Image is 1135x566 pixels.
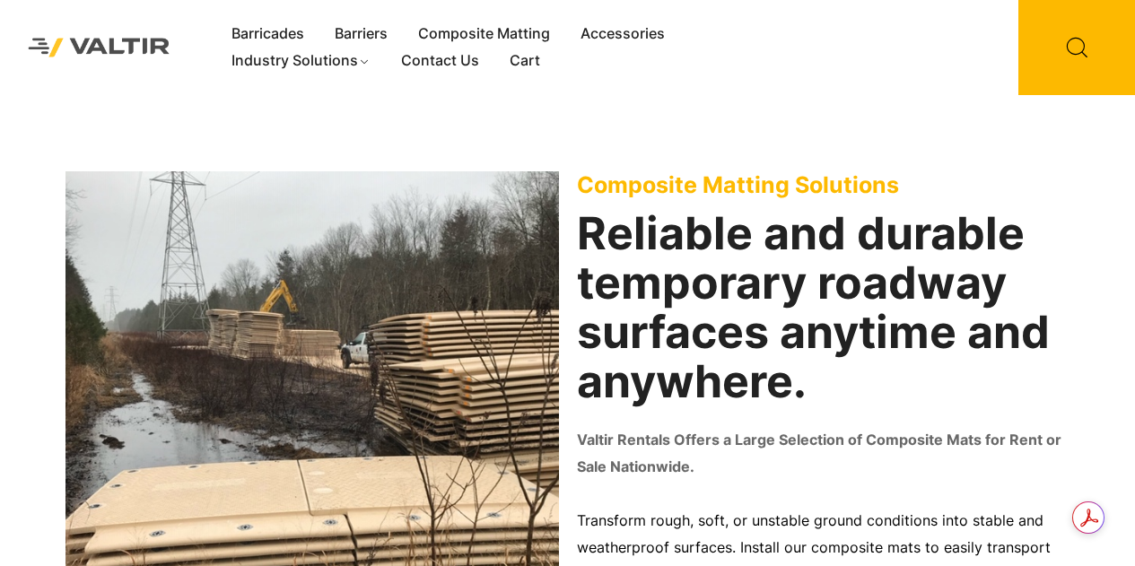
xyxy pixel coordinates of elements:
[216,21,319,48] a: Barricades
[577,427,1070,481] p: Valtir Rentals Offers a Large Selection of Composite Mats for Rent or Sale Nationwide.
[565,21,680,48] a: Accessories
[386,48,494,74] a: Contact Us
[319,21,403,48] a: Barriers
[403,21,565,48] a: Composite Matting
[13,23,185,72] img: Valtir Rentals
[577,171,1070,198] p: Composite Matting Solutions
[494,48,555,74] a: Cart
[577,209,1070,406] h2: Reliable and durable temporary roadway surfaces anytime and anywhere.
[216,48,386,74] a: Industry Solutions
